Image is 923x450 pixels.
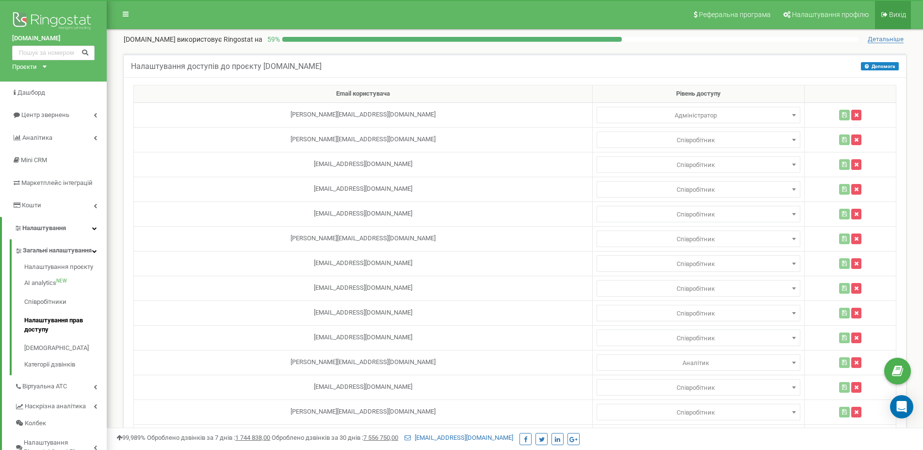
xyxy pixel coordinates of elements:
[12,63,37,72] div: Проєкти
[134,276,593,300] td: [EMAIL_ADDRESS][DOMAIN_NAME]
[597,132,800,148] span: Адміністратор
[22,382,67,391] span: Віртуальна АТС
[600,356,797,370] span: Аналітик
[134,201,593,226] td: [EMAIL_ADDRESS][DOMAIN_NAME]
[134,300,593,325] td: [EMAIL_ADDRESS][DOMAIN_NAME]
[600,282,797,296] span: Співробітник
[15,415,107,432] a: Колбек
[21,179,93,186] span: Маркетплейс інтеграцій
[600,406,797,419] span: Співробітник
[593,85,805,103] th: Рівень доступу
[2,217,107,240] a: Налаштування
[24,263,107,274] a: Налаштування проєкту
[600,133,797,147] span: Співробітник
[134,85,593,103] th: Email користувача
[600,257,797,271] span: Співробітник
[597,156,800,173] span: Адміністратор
[597,305,800,321] span: Адміністратор
[597,231,800,247] span: Адміністратор
[262,34,282,44] p: 59 %
[861,62,899,70] button: Допомога
[134,350,593,375] td: [PERSON_NAME][EMAIL_ADDRESS][DOMAIN_NAME]
[868,35,904,43] span: Детальніше
[405,434,513,441] a: [EMAIL_ADDRESS][DOMAIN_NAME]
[15,395,107,415] a: Наскрізна аналітика
[17,89,45,96] span: Дашборд
[600,307,797,320] span: Співробітник
[134,400,593,424] td: [PERSON_NAME][EMAIL_ADDRESS][DOMAIN_NAME]
[12,34,95,43] a: [DOMAIN_NAME]
[22,201,41,209] span: Кошти
[600,109,797,122] span: Адміністратор
[24,339,107,358] a: [DEMOGRAPHIC_DATA]
[600,332,797,345] span: Співробітник
[597,354,800,371] span: Адміністратор
[24,358,107,369] a: Категорії дзвінків
[890,395,913,418] div: Open Intercom Messenger
[134,102,593,127] td: [PERSON_NAME][EMAIL_ADDRESS][DOMAIN_NAME]
[597,379,800,396] span: Адміністратор
[21,156,47,164] span: Mini CRM
[597,107,800,123] span: Адміністратор
[600,208,797,221] span: Співробітник
[699,11,771,18] span: Реферальна програма
[23,246,92,255] span: Загальні налаштування
[235,434,270,441] u: 1 744 838,00
[22,224,66,232] span: Налаштування
[600,233,797,246] span: Співробітник
[134,325,593,350] td: [EMAIL_ADDRESS][DOMAIN_NAME]
[272,434,398,441] span: Оброблено дзвінків за 30 днів :
[15,239,107,259] a: Загальні налаштування
[134,226,593,251] td: [PERSON_NAME][EMAIL_ADDRESS][DOMAIN_NAME]
[116,434,146,441] span: 99,989%
[600,183,797,197] span: Співробітник
[600,381,797,395] span: Співробітник
[131,62,322,71] h5: Налаштування доступів до проєкту [DOMAIN_NAME]
[134,251,593,276] td: [EMAIL_ADDRESS][DOMAIN_NAME]
[177,35,262,43] span: використовує Ringostat на
[24,293,107,312] a: Співробітники
[134,127,593,152] td: [PERSON_NAME][EMAIL_ADDRESS][DOMAIN_NAME]
[597,330,800,346] span: Адміністратор
[15,375,107,395] a: Віртуальна АТС
[25,419,46,428] span: Колбек
[12,46,95,60] input: Пошук за номером
[597,181,800,198] span: Адміністратор
[597,404,800,420] span: Адміністратор
[21,111,69,118] span: Центр звернень
[12,10,95,34] img: Ringostat logo
[24,274,107,293] a: AI analyticsNEW
[147,434,270,441] span: Оброблено дзвінків за 7 днів :
[600,158,797,172] span: Співробітник
[22,134,52,141] span: Аналiтика
[134,152,593,177] td: [EMAIL_ADDRESS][DOMAIN_NAME]
[889,11,906,18] span: Вихід
[597,280,800,297] span: Адміністратор
[792,11,869,18] span: Налаштування профілю
[597,255,800,272] span: Адміністратор
[24,311,107,339] a: Налаштування прав доступу
[134,177,593,201] td: [EMAIL_ADDRESS][DOMAIN_NAME]
[134,375,593,400] td: [EMAIL_ADDRESS][DOMAIN_NAME]
[134,424,593,449] td: [PERSON_NAME][EMAIL_ADDRESS][DOMAIN_NAME]
[363,434,398,441] u: 7 556 750,00
[597,206,800,222] span: Адміністратор
[124,34,262,44] p: [DOMAIN_NAME]
[25,402,86,411] span: Наскрізна аналітика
